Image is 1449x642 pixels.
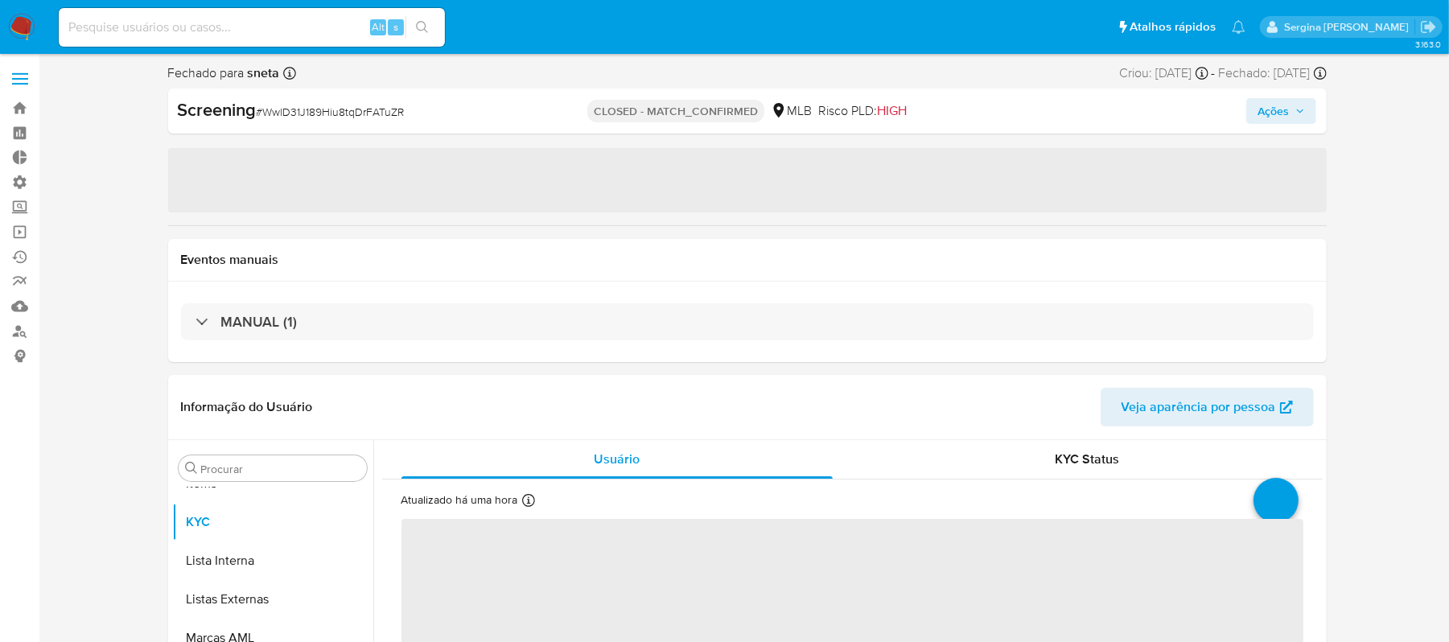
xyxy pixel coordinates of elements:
button: search-icon [405,16,438,39]
b: sneta [245,64,280,82]
h1: Informação do Usuário [181,399,313,415]
div: Criou: [DATE] [1120,64,1208,82]
p: CLOSED - MATCH_CONFIRMED [587,100,764,122]
div: MANUAL (1) [181,303,1314,340]
button: KYC [172,503,373,541]
span: Alt [372,19,385,35]
p: sergina.neta@mercadolivre.com [1284,19,1414,35]
h3: MANUAL (1) [221,313,298,331]
button: Ações [1246,98,1316,124]
span: HIGH [877,101,907,120]
span: Ações [1258,98,1289,124]
b: Screening [178,97,257,122]
button: Listas Externas [172,580,373,619]
input: Pesquise usuários ou casos... [59,17,445,38]
span: Usuário [594,450,640,468]
button: Veja aparência por pessoa [1101,388,1314,426]
a: Sair [1420,19,1437,35]
button: Lista Interna [172,541,373,580]
span: KYC Status [1055,450,1119,468]
span: Veja aparência por pessoa [1122,388,1276,426]
button: Procurar [185,462,198,475]
input: Procurar [201,462,360,476]
span: Risco PLD: [818,102,907,120]
span: - [1212,64,1216,82]
span: s [393,19,398,35]
span: ‌ [168,148,1327,212]
a: Notificações [1232,20,1245,34]
span: Fechado para [168,64,280,82]
div: MLB [771,102,812,120]
h1: Eventos manuais [181,252,1314,268]
span: # WwlD31J189Hiu8tqDrFATuZR [257,104,405,120]
span: Atalhos rápidos [1130,19,1216,35]
p: Atualizado há uma hora [401,492,518,508]
div: Fechado: [DATE] [1219,64,1327,82]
